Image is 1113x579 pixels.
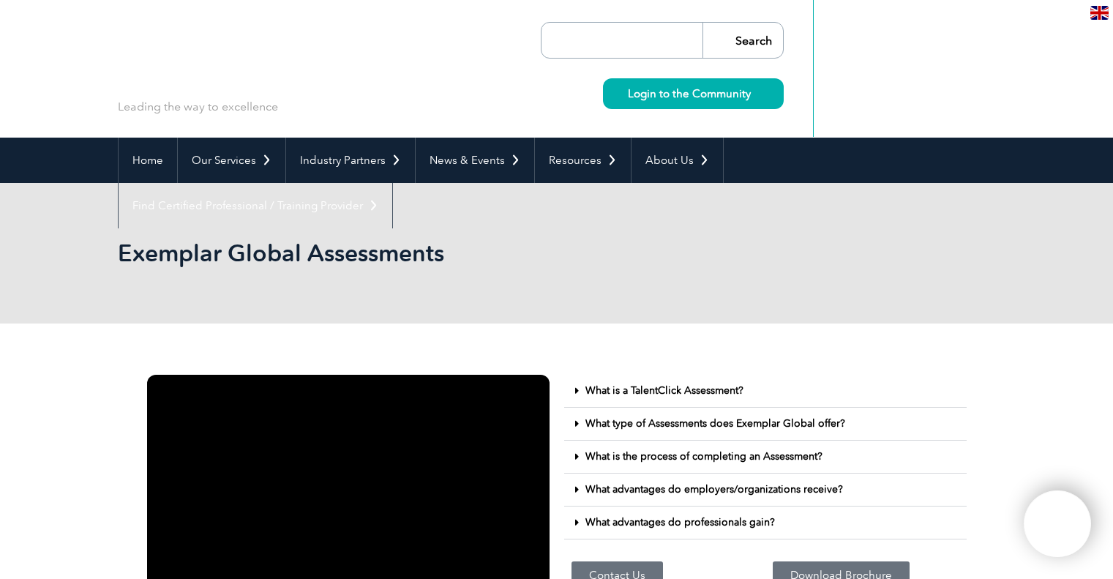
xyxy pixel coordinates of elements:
[632,138,723,183] a: About Us
[585,516,775,528] a: What advantages do professionals gain?
[751,89,759,97] img: svg+xml;nitro-empty-id=MzY5OjIyMw==-1;base64,PHN2ZyB2aWV3Qm94PSIwIDAgMTEgMTEiIHdpZHRoPSIxMSIgaGVp...
[585,417,845,430] a: What type of Assessments does Exemplar Global offer?
[118,242,732,265] h2: Exemplar Global Assessments
[286,138,415,183] a: Industry Partners
[118,99,278,115] p: Leading the way to excellence
[1039,506,1076,542] img: svg+xml;nitro-empty-id=MTk2NDoxMTY=-1;base64,PHN2ZyB2aWV3Qm94PSIwIDAgNDAwIDQwMCIgd2lkdGg9IjQwMCIg...
[564,474,967,507] div: What advantages do employers/organizations receive?
[702,23,783,58] input: Search
[119,183,392,228] a: Find Certified Professional / Training Provider
[535,138,631,183] a: Resources
[178,138,285,183] a: Our Services
[564,507,967,539] div: What advantages do professionals gain?
[119,138,177,183] a: Home
[603,78,784,109] a: Login to the Community
[564,375,967,408] div: What is a TalentClick Assessment?
[416,138,534,183] a: News & Events
[1090,6,1109,20] img: en
[564,408,967,441] div: What type of Assessments does Exemplar Global offer?
[585,384,743,397] a: What is a TalentClick Assessment?
[585,450,822,463] a: What is the process of completing an Assessment?
[564,441,967,474] div: What is the process of completing an Assessment?
[585,483,843,496] a: What advantages do employers/organizations receive?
